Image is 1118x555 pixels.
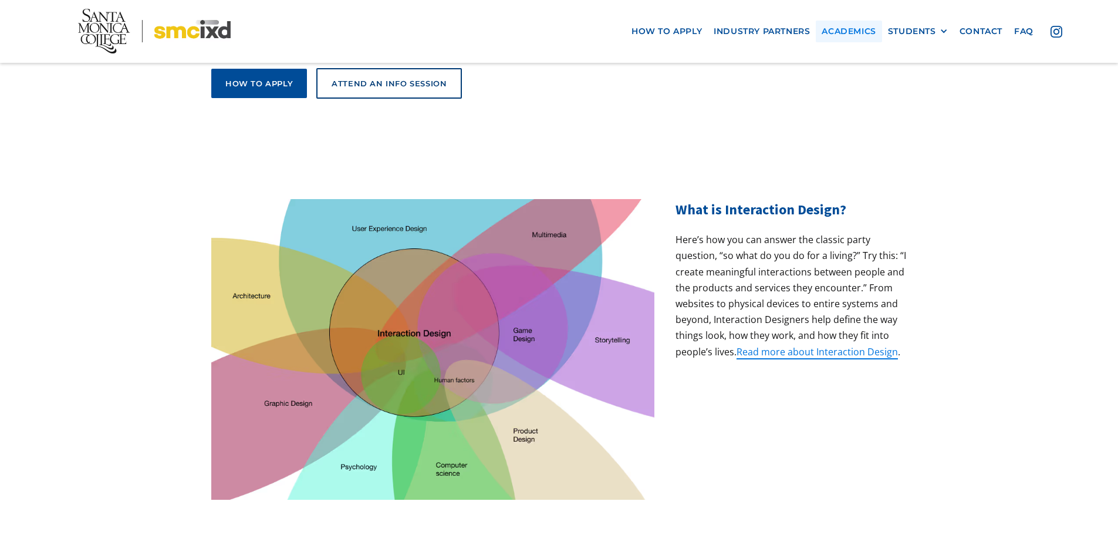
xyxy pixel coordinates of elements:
div: How to apply [225,78,293,89]
a: how to apply [626,21,708,42]
a: Read more about Interaction Design [737,345,898,359]
p: Here’s how you can answer the classic party question, “so what do you do for a living?” Try this:... [675,232,907,360]
div: Attend an Info Session [332,78,447,89]
img: Santa Monica College - SMC IxD logo [78,9,231,53]
a: industry partners [708,21,816,42]
a: contact [954,21,1008,42]
img: icon - instagram [1051,26,1062,38]
img: venn diagram showing how your career can be built from the IxD Bachelor's Degree and your interes... [211,199,654,500]
div: STUDENTS [888,26,936,36]
div: STUDENTS [888,26,948,36]
a: How to apply [211,69,307,98]
h2: What is Interaction Design? [675,199,907,220]
a: Academics [816,21,881,42]
a: Attend an Info Session [316,68,462,99]
a: faq [1008,21,1039,42]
